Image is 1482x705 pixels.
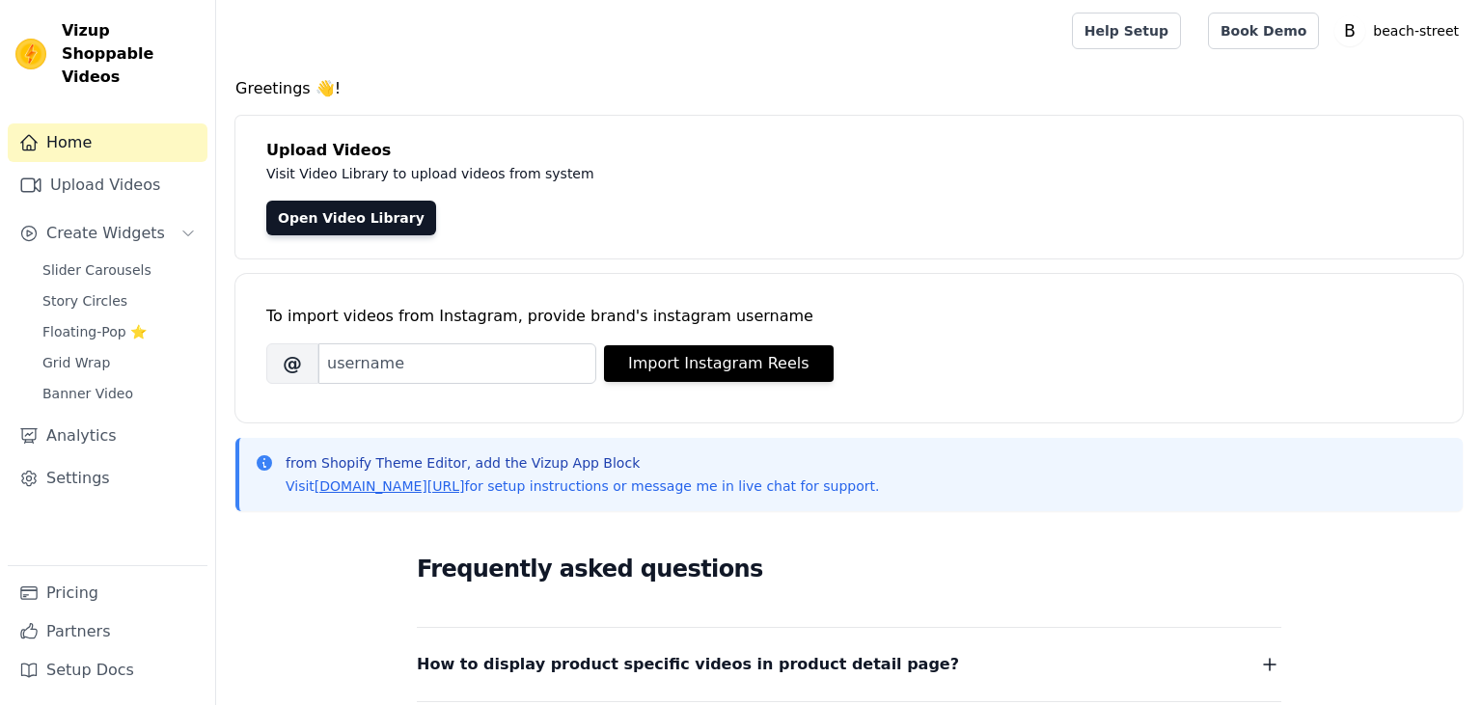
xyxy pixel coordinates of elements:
[1334,14,1467,48] button: B beach-street
[8,166,207,204] a: Upload Videos
[318,343,596,384] input: username
[266,305,1432,328] div: To import videos from Instagram, provide brand's instagram username
[31,349,207,376] a: Grid Wrap
[1344,21,1356,41] text: B
[31,287,207,314] a: Story Circles
[604,345,834,382] button: Import Instagram Reels
[266,343,318,384] span: @
[235,77,1463,100] h4: Greetings 👋!
[62,19,200,89] span: Vizup Shoppable Videos
[315,478,465,494] a: [DOMAIN_NAME][URL]
[31,318,207,345] a: Floating-Pop ⭐
[417,651,959,678] span: How to display product specific videos in product detail page?
[1365,14,1467,48] p: beach-street
[42,322,147,341] span: Floating-Pop ⭐
[417,651,1281,678] button: How to display product specific videos in product detail page?
[266,139,1432,162] h4: Upload Videos
[31,257,207,284] a: Slider Carousels
[8,459,207,498] a: Settings
[42,384,133,403] span: Banner Video
[8,417,207,455] a: Analytics
[8,574,207,612] a: Pricing
[31,380,207,407] a: Banner Video
[15,39,46,69] img: Vizup
[1072,13,1181,49] a: Help Setup
[286,453,879,473] p: from Shopify Theme Editor, add the Vizup App Block
[1208,13,1319,49] a: Book Demo
[266,201,436,235] a: Open Video Library
[42,260,151,280] span: Slider Carousels
[417,550,1281,588] h2: Frequently asked questions
[42,291,127,311] span: Story Circles
[42,353,110,372] span: Grid Wrap
[266,162,1131,185] p: Visit Video Library to upload videos from system
[46,222,165,245] span: Create Widgets
[8,651,207,690] a: Setup Docs
[8,612,207,651] a: Partners
[8,123,207,162] a: Home
[286,476,879,496] p: Visit for setup instructions or message me in live chat for support.
[8,214,207,253] button: Create Widgets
